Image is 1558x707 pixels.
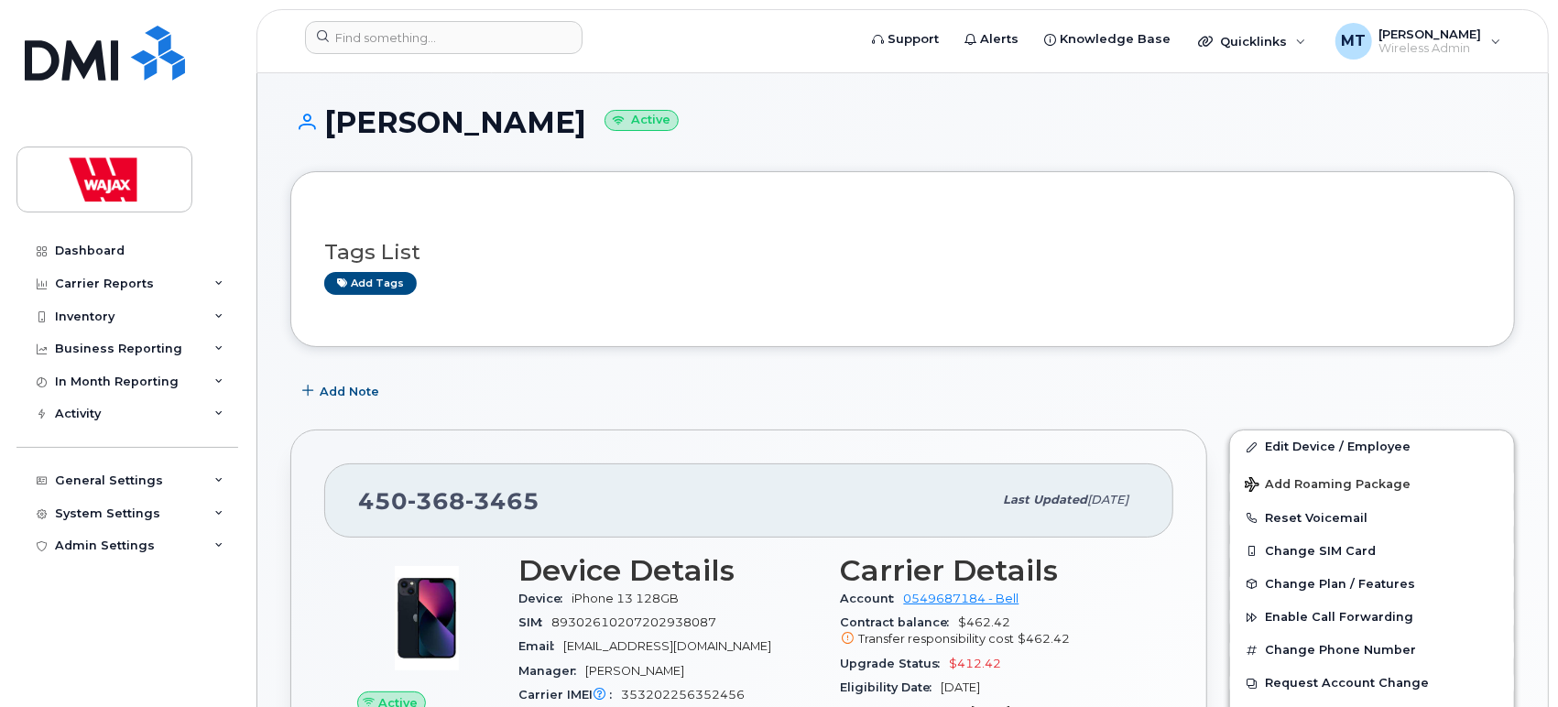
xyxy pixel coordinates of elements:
[841,615,959,629] span: Contract balance
[1019,632,1071,646] span: $462.42
[1087,493,1128,506] span: [DATE]
[518,639,563,653] span: Email
[372,563,482,673] img: image20231002-3703462-1ig824h.jpeg
[320,383,379,400] span: Add Note
[621,688,745,702] span: 353202256352456
[1230,634,1514,667] button: Change Phone Number
[324,272,417,295] a: Add tags
[1230,535,1514,568] button: Change SIM Card
[585,664,684,678] span: [PERSON_NAME]
[465,487,539,515] span: 3465
[1265,611,1413,625] span: Enable Call Forwarding
[841,615,1141,648] span: $462.42
[518,615,551,629] span: SIM
[518,688,621,702] span: Carrier IMEI
[551,615,716,629] span: 89302610207202938087
[1230,502,1514,535] button: Reset Voicemail
[1265,577,1415,591] span: Change Plan / Features
[518,592,572,605] span: Device
[324,241,1481,264] h3: Tags List
[841,554,1141,587] h3: Carrier Details
[859,632,1015,646] span: Transfer responsibility cost
[358,487,539,515] span: 450
[1230,601,1514,634] button: Enable Call Forwarding
[1245,477,1411,495] span: Add Roaming Package
[290,375,395,408] button: Add Note
[841,592,904,605] span: Account
[841,657,950,670] span: Upgrade Status
[1230,667,1514,700] button: Request Account Change
[290,106,1515,138] h1: [PERSON_NAME]
[942,680,981,694] span: [DATE]
[1003,493,1087,506] span: Last updated
[1230,464,1514,502] button: Add Roaming Package
[408,487,465,515] span: 368
[518,664,585,678] span: Manager
[572,592,679,605] span: iPhone 13 128GB
[1230,430,1514,463] a: Edit Device / Employee
[950,657,1002,670] span: $412.42
[904,592,1019,605] a: 0549687184 - Bell
[605,110,679,131] small: Active
[841,680,942,694] span: Eligibility Date
[563,639,771,653] span: [EMAIL_ADDRESS][DOMAIN_NAME]
[1230,568,1514,601] button: Change Plan / Features
[518,554,819,587] h3: Device Details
